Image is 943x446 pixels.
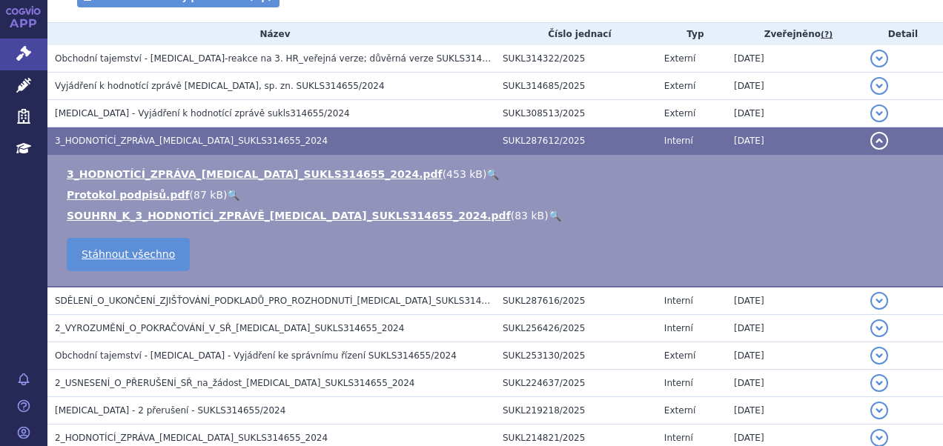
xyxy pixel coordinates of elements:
button: detail [870,104,888,122]
th: Název [47,23,495,45]
button: detail [870,374,888,392]
button: detail [870,292,888,310]
td: SUKL256426/2025 [495,315,657,342]
td: [DATE] [727,45,863,73]
span: Obchodní tajemství - Bavencio-reakce na 3. HR_veřejná verze; důvěrná verze SUKLS314655/2024 [55,53,525,64]
span: 2_HODNOTÍCÍ_ZPRÁVA_BAVENCIO_SUKLS314655_2024 [55,433,328,443]
th: Číslo jednací [495,23,657,45]
span: Vyjádření k hodnotící zprávě BAVENCIO, sp. zn. SUKLS314655/2024 [55,81,385,91]
td: SUKL224637/2025 [495,370,657,397]
a: 🔍 [227,189,239,201]
td: [DATE] [727,315,863,342]
span: Externí [664,53,695,64]
a: 3_HODNOTÍCÍ_ZPRÁVA_[MEDICAL_DATA]_SUKLS314655_2024.pdf [67,168,443,180]
a: 🔍 [549,210,561,222]
li: ( ) [67,208,928,223]
td: SUKL308513/2025 [495,100,657,127]
button: detail [870,319,888,337]
th: Typ [657,23,727,45]
td: SUKL219218/2025 [495,397,657,425]
span: 87 kB [193,189,223,201]
span: SDĚLENÍ_O_UKONČENÍ_ZJIŠŤOVÁNÍ_PODKLADŮ_PRO_ROZHODNUTÍ_BAVENCIO_SUKLS314655_2024 [55,296,526,306]
span: 83 kB [514,210,544,222]
td: SUKL287612/2025 [495,127,657,155]
a: 🔍 [486,168,499,180]
span: 2_VYROZUMĚNÍ_O_POKRAČOVÁNÍ_V_SŘ_BAVENCIO_SUKLS314655_2024 [55,323,404,333]
span: 3_HODNOTÍCÍ_ZPRÁVA_BAVENCIO_SUKLS314655_2024 [55,136,328,146]
span: Externí [664,350,695,361]
span: Externí [664,81,695,91]
button: detail [870,402,888,419]
span: Bavencio - 2 přerušení - SUKLS314655/2024 [55,405,285,416]
span: BAVENCIO - Vyjádření k hodnotící zprávě sukls314655/2024 [55,108,350,119]
span: Externí [664,405,695,416]
td: [DATE] [727,73,863,100]
abbr: (?) [821,30,833,40]
span: Interní [664,296,693,306]
span: Externí [664,108,695,119]
a: SOUHRN_K_3_HODNOTÍCÍ_ZPRÁVĚ_[MEDICAL_DATA]_SUKLS314655_2024.pdf [67,210,511,222]
button: detail [870,77,888,95]
a: Protokol podpisů.pdf [67,189,190,201]
span: Interní [664,136,693,146]
td: [DATE] [727,397,863,425]
td: SUKL253130/2025 [495,342,657,370]
th: Zveřejněno [727,23,863,45]
td: [DATE] [727,100,863,127]
li: ( ) [67,167,928,182]
td: SUKL314322/2025 [495,45,657,73]
span: Interní [664,378,693,388]
span: 2_USNESENÍ_O_PŘERUŠENÍ_SŘ_na_žádost_BAVENCIO_SUKLS314655_2024 [55,378,414,388]
td: [DATE] [727,287,863,315]
span: 453 kB [446,168,483,180]
span: Interní [664,433,693,443]
th: Detail [863,23,943,45]
li: ( ) [67,187,928,202]
td: [DATE] [727,342,863,370]
td: [DATE] [727,127,863,155]
a: Stáhnout všechno [67,238,190,271]
td: SUKL287616/2025 [495,287,657,315]
button: detail [870,132,888,150]
button: detail [870,347,888,365]
button: detail [870,50,888,67]
td: [DATE] [727,370,863,397]
span: Interní [664,323,693,333]
span: Obchodní tajemství - Bavencio - Vyjádření ke správnímu řízení SUKLS314655/2024 [55,350,457,361]
td: SUKL314685/2025 [495,73,657,100]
